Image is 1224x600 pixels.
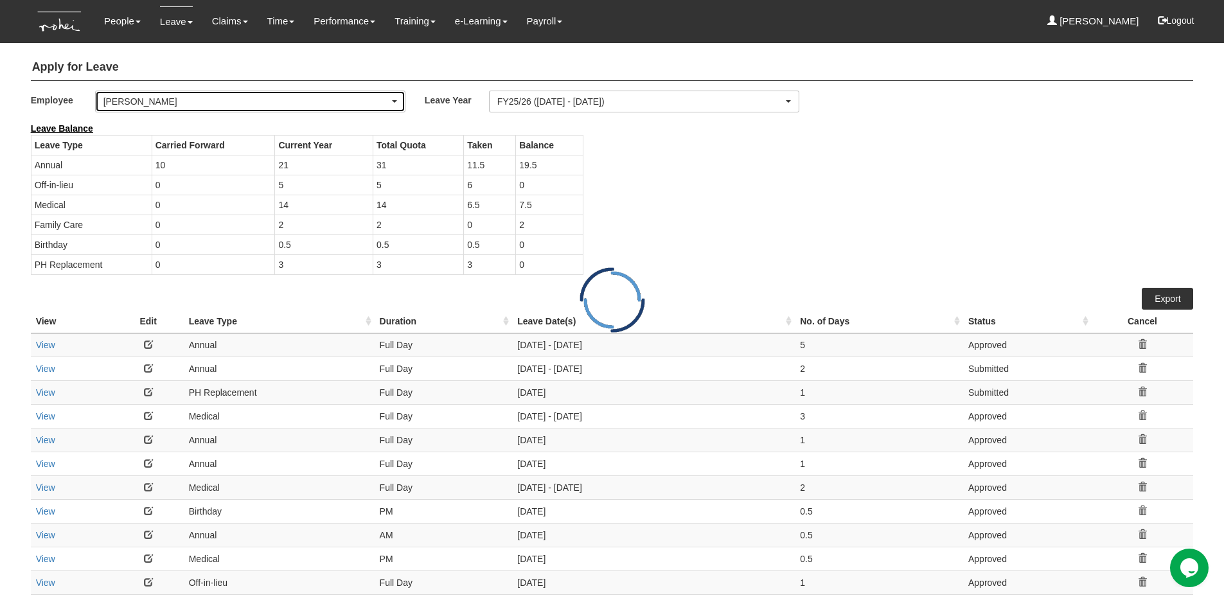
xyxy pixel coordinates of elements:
[36,530,55,540] a: View
[31,135,152,155] th: Leave Type
[795,523,963,547] td: 0.5
[464,135,516,155] th: Taken
[184,333,375,357] td: Annual
[184,547,375,570] td: Medical
[184,404,375,428] td: Medical
[103,95,389,108] div: [PERSON_NAME]
[36,506,55,516] a: View
[375,380,513,404] td: Full Day
[275,254,373,274] td: 3
[31,195,152,215] td: Medical
[512,357,795,380] td: [DATE] - [DATE]
[184,523,375,547] td: Annual
[395,6,436,36] a: Training
[425,91,489,109] label: Leave Year
[36,435,55,445] a: View
[152,254,275,274] td: 0
[464,254,516,274] td: 3
[184,570,375,594] td: Off-in-lieu
[373,175,463,195] td: 5
[267,6,295,36] a: Time
[1142,288,1193,310] a: Export
[963,333,1092,357] td: Approved
[512,310,795,333] th: Leave Date(s) : activate to sort column ascending
[516,195,583,215] td: 7.5
[375,452,513,475] td: Full Day
[36,411,55,421] a: View
[512,570,795,594] td: [DATE]
[516,175,583,195] td: 0
[963,357,1092,380] td: Submitted
[512,547,795,570] td: [DATE]
[489,91,799,112] button: FY25/26 ([DATE] - [DATE])
[795,310,963,333] th: No. of Days : activate to sort column ascending
[31,91,95,109] label: Employee
[36,482,55,493] a: View
[795,333,963,357] td: 5
[375,475,513,499] td: Full Day
[160,6,193,37] a: Leave
[152,215,275,234] td: 0
[375,547,513,570] td: PM
[184,310,375,333] th: Leave Type : activate to sort column ascending
[516,155,583,175] td: 19.5
[31,175,152,195] td: Off-in-lieu
[104,6,141,36] a: People
[795,475,963,499] td: 2
[113,310,184,333] th: Edit
[36,459,55,469] a: View
[36,387,55,398] a: View
[375,310,513,333] th: Duration : activate to sort column ascending
[212,6,248,36] a: Claims
[31,310,113,333] th: View
[464,175,516,195] td: 6
[795,380,963,404] td: 1
[375,404,513,428] td: Full Day
[314,6,375,36] a: Performance
[963,475,1092,499] td: Approved
[512,499,795,523] td: [DATE]
[375,570,513,594] td: Full Day
[31,55,1194,81] h4: Apply for Leave
[31,234,152,254] td: Birthday
[512,452,795,475] td: [DATE]
[1170,549,1211,587] iframe: chat widget
[464,155,516,175] td: 11.5
[455,6,508,36] a: e-Learning
[152,195,275,215] td: 0
[963,310,1092,333] th: Status : activate to sort column ascending
[516,254,583,274] td: 0
[795,428,963,452] td: 1
[373,135,463,155] th: Total Quota
[963,499,1092,523] td: Approved
[795,499,963,523] td: 0.5
[184,357,375,380] td: Annual
[152,155,275,175] td: 10
[963,380,1092,404] td: Submitted
[795,570,963,594] td: 1
[31,123,93,134] b: Leave Balance
[375,357,513,380] td: Full Day
[373,155,463,175] td: 31
[36,364,55,374] a: View
[152,175,275,195] td: 0
[31,215,152,234] td: Family Care
[36,340,55,350] a: View
[963,428,1092,452] td: Approved
[275,195,373,215] td: 14
[464,234,516,254] td: 0.5
[275,155,373,175] td: 21
[497,95,783,108] div: FY25/26 ([DATE] - [DATE])
[512,523,795,547] td: [DATE]
[184,428,375,452] td: Annual
[375,523,513,547] td: AM
[275,215,373,234] td: 2
[963,404,1092,428] td: Approved
[795,452,963,475] td: 1
[512,428,795,452] td: [DATE]
[375,428,513,452] td: Full Day
[184,499,375,523] td: Birthday
[512,404,795,428] td: [DATE] - [DATE]
[275,175,373,195] td: 5
[184,452,375,475] td: Annual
